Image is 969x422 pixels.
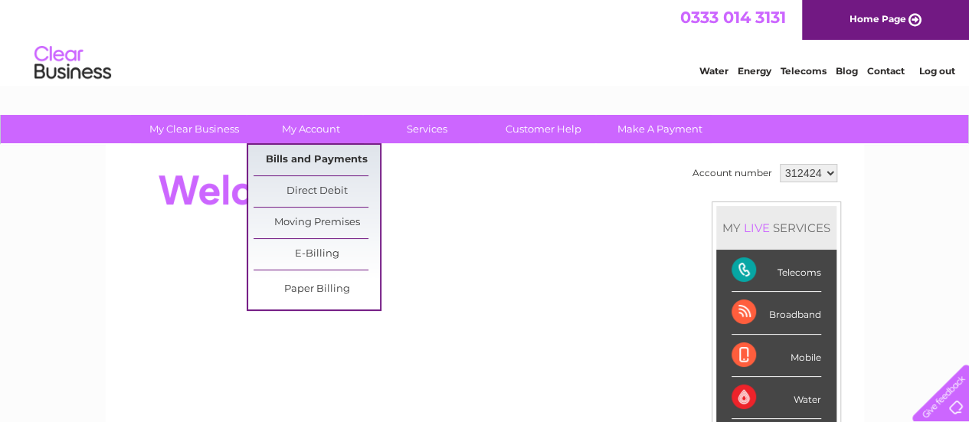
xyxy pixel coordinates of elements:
[480,115,607,143] a: Customer Help
[689,160,776,186] td: Account number
[699,65,728,77] a: Water
[254,176,380,207] a: Direct Debit
[123,8,847,74] div: Clear Business is a trading name of Verastar Limited (registered in [GEOGRAPHIC_DATA] No. 3667643...
[597,115,723,143] a: Make A Payment
[738,65,771,77] a: Energy
[680,8,786,27] a: 0333 014 3131
[34,40,112,87] img: logo.png
[254,208,380,238] a: Moving Premises
[254,145,380,175] a: Bills and Payments
[131,115,257,143] a: My Clear Business
[732,377,821,419] div: Water
[732,250,821,292] div: Telecoms
[741,221,773,235] div: LIVE
[836,65,858,77] a: Blog
[247,115,374,143] a: My Account
[867,65,905,77] a: Contact
[732,335,821,377] div: Mobile
[716,206,836,250] div: MY SERVICES
[254,239,380,270] a: E-Billing
[918,65,954,77] a: Log out
[781,65,827,77] a: Telecoms
[254,274,380,305] a: Paper Billing
[732,292,821,334] div: Broadband
[364,115,490,143] a: Services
